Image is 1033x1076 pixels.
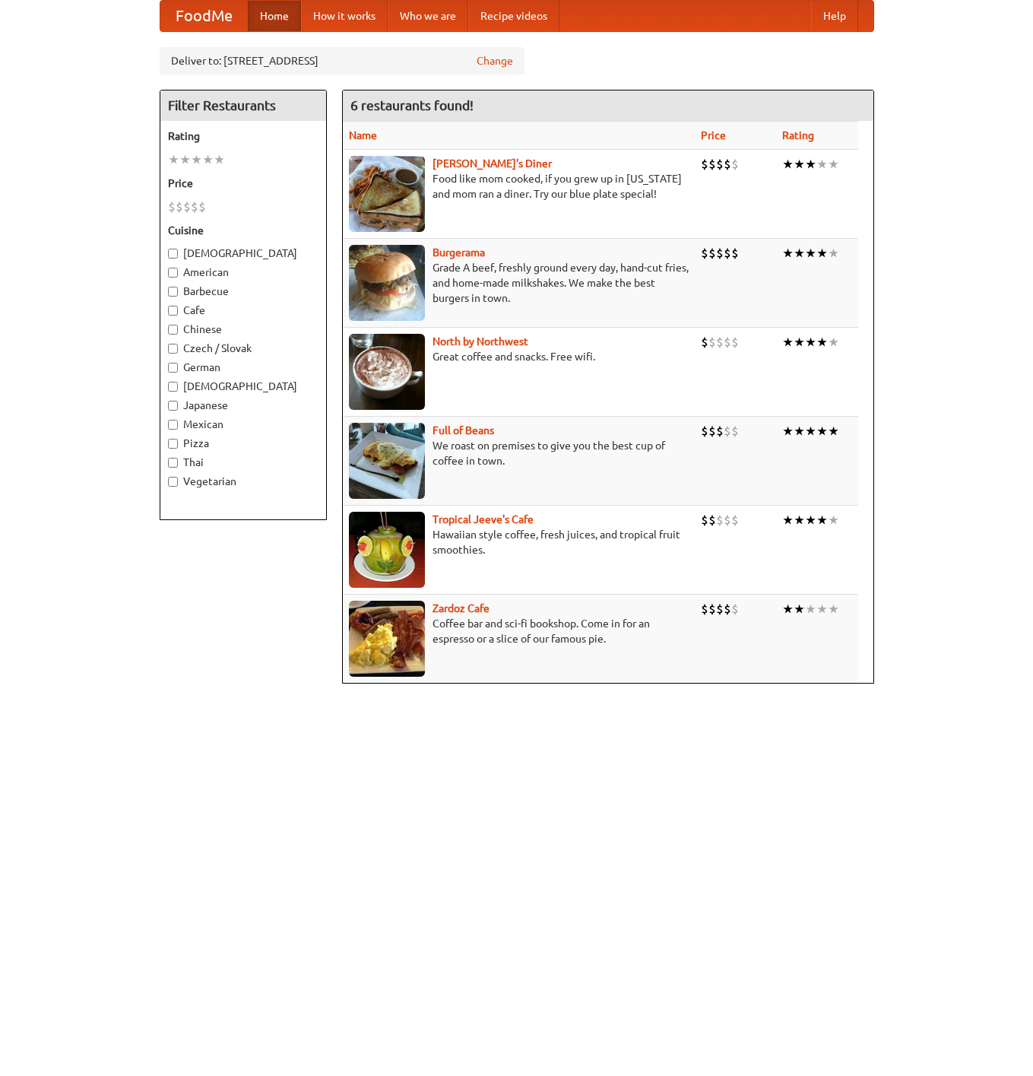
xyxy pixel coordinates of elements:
[433,513,534,525] a: Tropical Jeeve's Cafe
[794,156,805,173] li: ★
[805,423,816,440] li: ★
[794,601,805,617] li: ★
[168,360,318,375] label: German
[168,284,318,299] label: Barbecue
[168,344,178,354] input: Czech / Slovak
[350,98,474,113] ng-pluralize: 6 restaurants found!
[782,512,794,528] li: ★
[701,245,708,262] li: $
[168,474,318,489] label: Vegetarian
[349,156,425,232] img: sallys.jpg
[731,601,739,617] li: $
[811,1,858,31] a: Help
[168,363,178,373] input: German
[191,151,202,168] li: ★
[168,223,318,238] h5: Cuisine
[349,512,425,588] img: jeeves.jpg
[794,423,805,440] li: ★
[701,423,708,440] li: $
[168,458,178,468] input: Thai
[191,198,198,215] li: $
[349,616,689,646] p: Coffee bar and sci-fi bookshop. Come in for an espresso or a slice of our famous pie.
[794,245,805,262] li: ★
[782,423,794,440] li: ★
[349,334,425,410] img: north.jpg
[168,198,176,215] li: $
[468,1,559,31] a: Recipe videos
[805,156,816,173] li: ★
[433,602,490,614] a: Zardoz Cafe
[168,306,178,316] input: Cafe
[168,436,318,451] label: Pizza
[388,1,468,31] a: Who we are
[183,198,191,215] li: $
[828,334,839,351] li: ★
[716,423,724,440] li: $
[168,341,318,356] label: Czech / Slovak
[160,1,248,31] a: FoodMe
[805,334,816,351] li: ★
[828,512,839,528] li: ★
[168,268,178,278] input: American
[708,156,716,173] li: $
[782,245,794,262] li: ★
[168,382,178,392] input: [DEMOGRAPHIC_DATA]
[168,417,318,432] label: Mexican
[701,601,708,617] li: $
[433,424,494,436] a: Full of Beans
[708,512,716,528] li: $
[816,156,828,173] li: ★
[179,151,191,168] li: ★
[168,379,318,394] label: [DEMOGRAPHIC_DATA]
[168,176,318,191] h5: Price
[248,1,301,31] a: Home
[176,198,183,215] li: $
[708,245,716,262] li: $
[724,512,731,528] li: $
[724,156,731,173] li: $
[168,246,318,261] label: [DEMOGRAPHIC_DATA]
[782,334,794,351] li: ★
[160,90,326,121] h4: Filter Restaurants
[349,438,689,468] p: We roast on premises to give you the best cup of coffee in town.
[168,420,178,430] input: Mexican
[168,401,178,411] input: Japanese
[724,245,731,262] li: $
[349,601,425,677] img: zardoz.jpg
[349,171,689,202] p: Food like mom cooked, if you grew up in [US_STATE] and mom ran a diner. Try our blue plate special!
[828,601,839,617] li: ★
[433,246,485,259] a: Burgerama
[168,322,318,337] label: Chinese
[168,477,178,487] input: Vegetarian
[731,423,739,440] li: $
[168,398,318,413] label: Japanese
[168,439,178,449] input: Pizza
[214,151,225,168] li: ★
[168,151,179,168] li: ★
[716,334,724,351] li: $
[433,157,552,170] b: [PERSON_NAME]'s Diner
[349,129,377,141] a: Name
[716,156,724,173] li: $
[168,249,178,259] input: [DEMOGRAPHIC_DATA]
[168,287,178,297] input: Barbecue
[782,601,794,617] li: ★
[816,601,828,617] li: ★
[782,156,794,173] li: ★
[708,601,716,617] li: $
[731,334,739,351] li: $
[708,334,716,351] li: $
[805,512,816,528] li: ★
[816,334,828,351] li: ★
[477,53,513,68] a: Change
[716,245,724,262] li: $
[828,245,839,262] li: ★
[816,423,828,440] li: ★
[349,245,425,321] img: burgerama.jpg
[701,334,708,351] li: $
[782,129,814,141] a: Rating
[724,334,731,351] li: $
